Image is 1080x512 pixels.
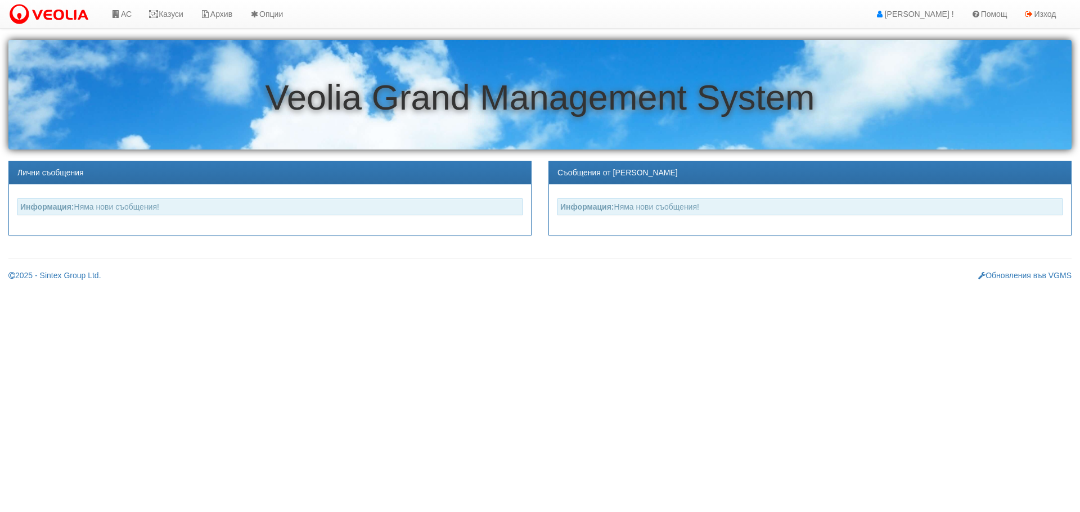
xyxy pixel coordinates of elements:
div: Няма нови съобщения! [17,198,523,215]
div: Няма нови съобщения! [557,198,1063,215]
div: Лични съобщения [9,161,531,184]
strong: Информация: [20,202,74,211]
a: 2025 - Sintex Group Ltd. [8,271,101,280]
img: VeoliaLogo.png [8,3,94,26]
div: Съобщения от [PERSON_NAME] [549,161,1071,184]
strong: Информация: [560,202,614,211]
h1: Veolia Grand Management System [8,78,1072,117]
a: Обновления във VGMS [978,271,1072,280]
